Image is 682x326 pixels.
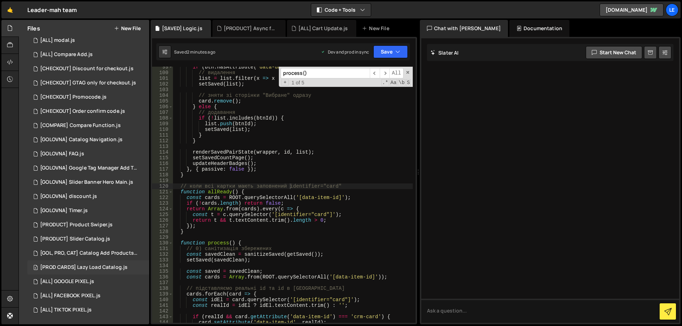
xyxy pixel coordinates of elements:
[27,232,149,246] div: 16298/44828.js
[152,320,173,325] div: 144
[362,25,392,32] div: New File
[152,263,173,269] div: 134
[40,264,128,271] div: [PROD CARDS] Lazy Load Catalog.js
[152,257,173,263] div: 133
[40,293,101,299] div: [ALL] FACEBOOK PIXEL.js
[40,151,84,157] div: [GOLOVNA] FAQ.js
[152,240,173,246] div: 130
[152,229,173,234] div: 128
[398,79,405,86] span: Whole Word Search
[406,79,411,86] span: Search In Selection
[666,4,678,16] a: Le
[152,132,173,138] div: 111
[152,297,173,303] div: 140
[152,274,173,280] div: 136
[420,20,508,37] div: Chat with [PERSON_NAME]
[40,250,138,256] div: [GOL, PRO, CAT] Catalog Add Products.js
[27,147,149,161] div: 16298/44463.js
[600,4,664,16] a: [DOMAIN_NAME]
[370,68,380,78] span: ​
[27,76,150,90] div: 16298/45143.js
[40,278,94,285] div: [ALL] GOOGLE PIXEL.js
[27,175,149,189] div: 16298/44401.js
[152,76,173,81] div: 101
[152,138,173,144] div: 112
[152,172,173,178] div: 118
[152,93,173,98] div: 104
[152,291,173,297] div: 139
[27,161,152,175] div: 16298/44469.js
[298,25,348,32] div: [ALL] Cart Update.js
[152,161,173,166] div: 116
[33,265,38,271] span: 5
[27,48,149,62] div: 16298/45098.js
[152,98,173,104] div: 105
[152,308,173,314] div: 142
[187,49,215,55] div: 2 minutes ago
[431,49,459,56] h2: Slater AI
[152,212,173,217] div: 125
[27,303,149,317] div: 16298/45049.js
[380,68,390,78] span: ​
[281,68,370,78] input: Search for
[152,121,173,127] div: 109
[27,6,77,14] div: Leader-mah team
[586,46,642,59] button: Start new chat
[152,217,173,223] div: 126
[174,49,215,55] div: Saved
[27,62,149,76] div: 16298/45243.js
[114,26,141,31] button: New File
[224,25,277,32] div: [PRODUCT] Async favorite func.js
[152,286,173,291] div: 138
[152,110,173,115] div: 107
[27,260,149,275] div: 16298/44406.js
[27,289,149,303] div: 16298/45047.js
[40,108,125,115] div: [CHECKOUT] Order confirm code.js
[152,155,173,161] div: 115
[152,70,173,76] div: 100
[152,64,173,70] div: 99
[321,49,369,55] div: Dev and prod in sync
[152,200,173,206] div: 123
[40,307,92,313] div: [ALL] TIKTOK PIXEL.js
[162,25,202,32] div: [SAVED] Logic.js
[40,51,93,58] div: [ALL] Compare Add.js
[152,87,173,93] div: 103
[152,144,173,149] div: 113
[152,280,173,286] div: 137
[27,246,152,260] div: 16298/44845.js
[27,189,149,204] div: 16298/44466.js
[27,33,149,48] div: 16298/44976.js
[40,122,121,129] div: [COMPARE] Compare Function.js
[152,81,173,87] div: 102
[152,189,173,195] div: 121
[281,79,289,85] span: Toggle Replace mode
[152,178,173,183] div: 119
[152,104,173,110] div: 106
[381,79,389,86] span: RegExp Search
[40,222,113,228] div: [PRODUCT] Product Swiper.js
[152,149,173,155] div: 114
[389,68,404,78] span: Alt-Enter
[373,45,408,58] button: Save
[152,246,173,252] div: 131
[152,314,173,320] div: 143
[390,79,397,86] span: CaseSensitive Search
[27,204,149,218] div: 16298/44400.js
[40,94,107,100] div: [CHECKOUT] Promocode.js
[311,4,371,16] button: Code + Tools
[152,252,173,257] div: 132
[509,20,569,37] div: Documentation
[152,223,173,229] div: 127
[40,80,136,86] div: [CHECKOUT] GTAG only for checkout.js
[40,193,97,200] div: [GOLOVNA] discount.js
[27,90,149,104] div: 16298/45144.js
[27,104,149,118] div: 16298/44879.js
[27,218,149,232] div: 16298/44405.js
[27,275,149,289] div: 16298/45048.js
[27,24,40,32] h2: Files
[27,133,149,147] div: 16298/44855.js
[152,115,173,121] div: 108
[40,208,88,214] div: [GOLOVNA] Timer.js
